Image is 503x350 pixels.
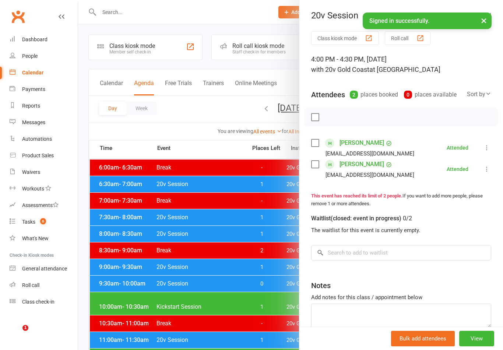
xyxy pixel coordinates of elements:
div: Messages [22,119,45,125]
div: [EMAIL_ADDRESS][DOMAIN_NAME] [326,149,414,158]
button: Bulk add attendees [391,331,455,346]
a: [PERSON_NAME] [340,137,384,149]
div: Attendees [311,90,345,100]
div: 2 [350,91,358,99]
a: General attendance kiosk mode [10,260,78,277]
div: Dashboard [22,36,48,42]
a: Messages [10,114,78,131]
div: People [22,53,38,59]
div: 0 [404,91,412,99]
div: 4:00 PM - 4:30 PM, [DATE] [311,54,491,75]
div: Waitlist [311,213,412,224]
button: Roll call [385,31,430,45]
span: 1 [22,325,28,331]
div: Roll call [22,282,39,288]
div: Waivers [22,169,40,175]
a: Assessments [10,197,78,214]
div: Calendar [22,70,43,76]
a: Automations [10,131,78,147]
div: Product Sales [22,153,54,158]
div: Attended [447,167,468,172]
a: What's New [10,230,78,247]
a: Roll call [10,277,78,294]
span: at [GEOGRAPHIC_DATA] [369,66,440,73]
button: Class kiosk mode [311,31,379,45]
div: Assessments [22,202,59,208]
a: [PERSON_NAME] [340,158,384,170]
a: People [10,48,78,64]
button: View [459,331,494,346]
input: Search to add to waitlist [311,245,491,260]
a: Class kiosk mode [10,294,78,310]
div: Payments [22,86,45,92]
div: Tasks [22,219,35,225]
div: 0/2 [403,213,412,224]
div: What's New [22,235,49,241]
a: Reports [10,98,78,114]
a: Workouts [10,181,78,197]
a: Dashboard [10,31,78,48]
div: [EMAIL_ADDRESS][DOMAIN_NAME] [326,170,414,180]
div: General attendance [22,266,67,272]
div: places available [404,90,457,100]
div: If you want to add more people, please remove 1 or more attendees. [311,192,491,208]
span: with 20v Gold Coast [311,66,369,73]
a: Payments [10,81,78,98]
a: Product Sales [10,147,78,164]
a: Calendar [10,64,78,81]
div: Automations [22,136,52,142]
button: × [477,13,490,28]
div: Workouts [22,186,44,192]
span: (closed: event in progress) [331,215,401,222]
div: Add notes for this class / appointment below [311,293,491,302]
iframe: Intercom live chat [7,325,25,343]
div: Attended [447,145,468,150]
strong: This event has reached its limit of 2 people. [311,193,402,199]
span: Signed in successfully. [369,17,429,24]
a: Waivers [10,164,78,181]
div: Reports [22,103,40,109]
div: Notes [311,280,331,291]
div: places booked [350,90,398,100]
span: 6 [40,218,46,224]
div: Class check-in [22,299,54,305]
div: Sort by [467,90,491,99]
div: The waitlist for this event is currently empty. [311,226,491,235]
a: Clubworx [9,7,27,26]
a: Tasks 6 [10,214,78,230]
div: 20v Session [299,10,503,21]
